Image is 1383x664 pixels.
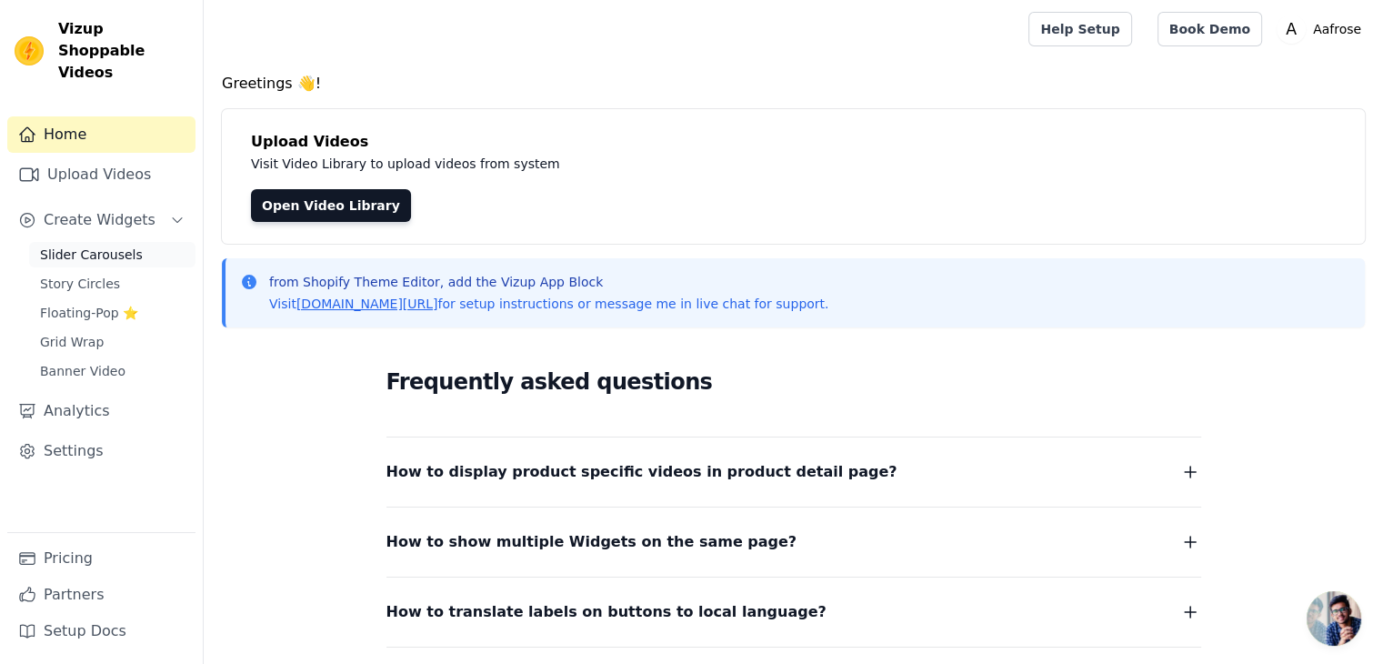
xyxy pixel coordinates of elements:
[29,242,195,267] a: Slider Carousels
[7,393,195,429] a: Analytics
[40,304,138,322] span: Floating-Pop ⭐
[386,529,797,555] span: How to show multiple Widgets on the same page?
[44,209,155,231] span: Create Widgets
[1306,13,1368,45] p: Aafrose
[1158,12,1262,46] a: Book Demo
[1028,12,1131,46] a: Help Setup
[386,459,1201,485] button: How to display product specific videos in product detail page?
[269,273,828,291] p: from Shopify Theme Editor, add the Vizup App Block
[269,295,828,313] p: Visit for setup instructions or message me in live chat for support.
[29,271,195,297] a: Story Circles
[7,613,195,649] a: Setup Docs
[386,364,1201,400] h2: Frequently asked questions
[386,599,827,625] span: How to translate labels on buttons to local language?
[251,189,411,222] a: Open Video Library
[15,36,44,65] img: Vizup
[40,362,125,380] span: Banner Video
[7,433,195,469] a: Settings
[251,153,1066,175] p: Visit Video Library to upload videos from system
[40,275,120,293] span: Story Circles
[251,131,1336,153] h4: Upload Videos
[386,529,1201,555] button: How to show multiple Widgets on the same page?
[40,246,143,264] span: Slider Carousels
[29,358,195,384] a: Banner Video
[386,459,897,485] span: How to display product specific videos in product detail page?
[222,73,1365,95] h4: Greetings 👋!
[7,116,195,153] a: Home
[1277,13,1368,45] button: A Aafrose
[7,202,195,238] button: Create Widgets
[386,599,1201,625] button: How to translate labels on buttons to local language?
[7,577,195,613] a: Partners
[29,300,195,326] a: Floating-Pop ⭐
[1307,591,1361,646] div: Open chat
[7,540,195,577] a: Pricing
[29,329,195,355] a: Grid Wrap
[40,333,104,351] span: Grid Wrap
[58,18,188,84] span: Vizup Shoppable Videos
[7,156,195,193] a: Upload Videos
[1286,20,1297,38] text: A
[296,297,438,311] a: [DOMAIN_NAME][URL]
